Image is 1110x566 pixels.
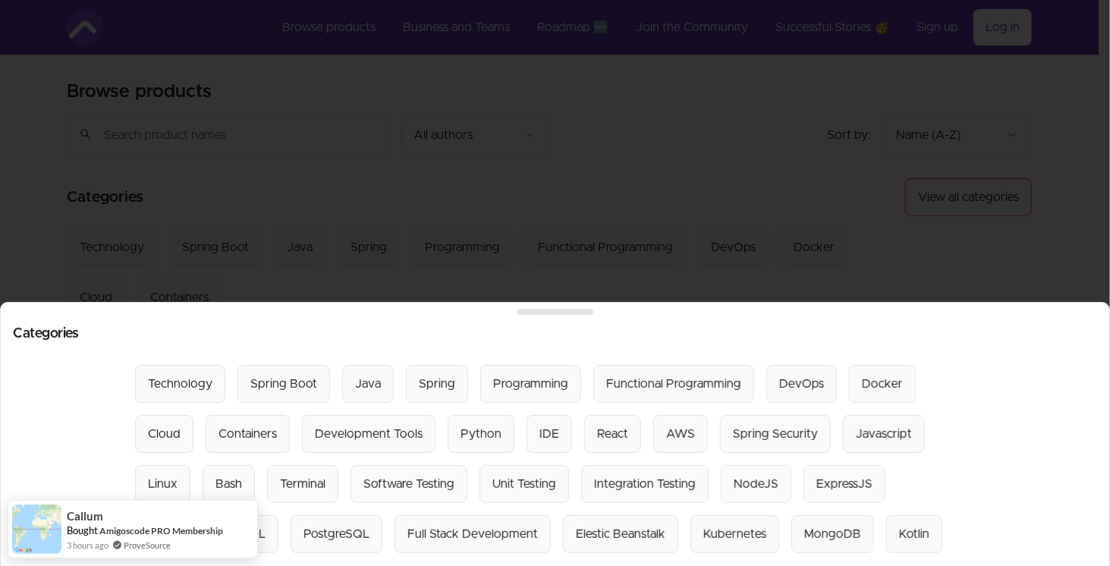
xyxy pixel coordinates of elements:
[407,525,538,543] div: Full Stack Development
[594,475,696,493] div: Integration Testing
[355,375,381,393] div: Java
[148,425,181,443] div: Cloud
[492,475,556,493] div: Unit Testing
[597,425,628,443] div: React
[363,475,454,493] div: Software Testing
[215,475,242,493] div: Bash
[13,327,1097,341] h2: Categories
[856,425,912,443] div: Javascript
[148,375,212,393] div: Technology
[419,375,455,393] div: Spring
[804,525,861,543] div: MongoDB
[816,475,873,493] div: ExpressJS
[493,375,568,393] div: Programming
[219,425,277,443] div: Containers
[899,525,929,543] div: Kotlin
[148,475,178,493] div: Linux
[703,525,766,543] div: Kubernetes
[241,525,266,543] div: SQL
[734,475,778,493] div: NodeJS
[250,375,317,393] div: Spring Boot
[461,425,502,443] div: Python
[779,375,824,393] div: DevOps
[606,375,741,393] div: Functional Programming
[576,525,665,543] div: Elestic Beanstalk
[539,425,559,443] div: IDE
[862,375,903,393] div: Docker
[315,425,423,443] div: Development Tools
[148,525,203,543] div: Databases
[280,475,325,493] div: Terminal
[666,425,695,443] div: AWS
[303,525,369,543] div: PostgreSQL
[733,425,818,443] div: Spring Security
